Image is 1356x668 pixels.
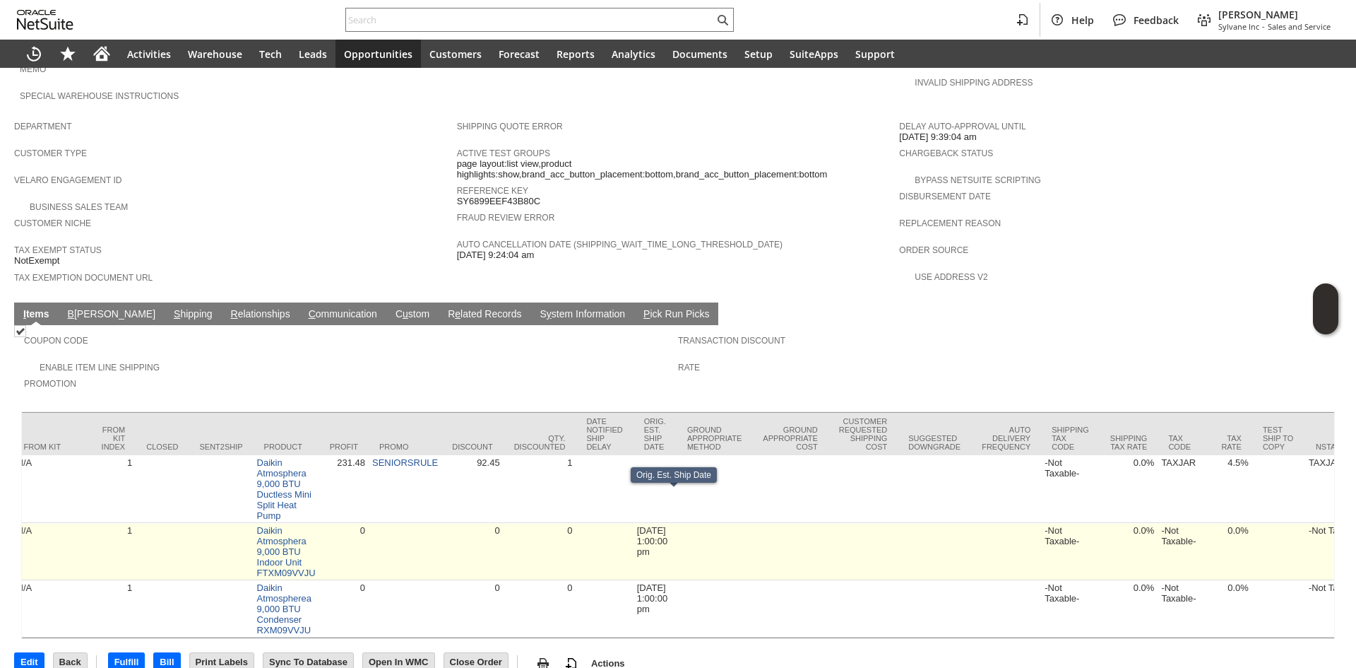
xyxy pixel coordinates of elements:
[634,580,677,638] td: [DATE] 1:00:00 pm
[714,11,731,28] svg: Search
[259,47,282,61] span: Tech
[25,45,42,62] svg: Recent Records
[457,250,535,261] span: [DATE] 9:24:04 am
[1158,455,1211,523] td: TAXJAR
[17,10,73,30] svg: logo
[127,47,171,61] span: Activities
[634,523,677,580] td: [DATE] 1:00:00 pm
[678,336,785,346] a: Transaction Discount
[330,443,358,451] div: Profit
[1268,21,1331,32] span: Sales and Service
[855,47,895,61] span: Support
[392,308,433,322] a: Custom
[514,434,566,451] div: Qty. Discounted
[13,523,91,580] td: N/A
[227,308,294,322] a: Relationships
[457,158,893,180] span: page layout:list view,product highlights:show,brand_acc_button_placement:bottom,brand_acc_button_...
[499,47,540,61] span: Forecast
[93,45,110,62] svg: Home
[586,417,622,451] div: Date Notified Ship Delay
[13,455,91,523] td: N/A
[839,417,887,451] div: Customer Requested Shipping Cost
[257,457,311,521] a: Daikin Atmosphera 9,000 BTU Ductless Mini Split Heat Pump
[146,443,178,451] div: Closed
[1052,426,1089,451] div: Shipping Tax Code
[557,47,595,61] span: Reports
[899,122,1025,131] a: Delay Auto-Approval Until
[91,580,136,638] td: 1
[687,426,742,451] div: Ground Appropriate Method
[915,175,1040,185] a: Bypass NetSuite Scripting
[1218,21,1259,32] span: Sylvane Inc
[40,363,160,373] a: Enable Item Line Shipping
[547,308,552,320] span: y
[1211,455,1252,523] td: 4.5%
[1041,455,1100,523] td: -Not Taxable-
[457,240,783,250] a: Auto Cancellation Date (shipping_wait_time_long_threshold_date)
[24,379,76,389] a: Promotion
[1218,8,1331,21] span: [PERSON_NAME]
[744,47,773,61] span: Setup
[1168,434,1200,451] div: Tax Code
[30,202,128,212] a: Business Sales Team
[441,455,503,523] td: 92.45
[441,523,503,580] td: 0
[14,255,59,266] span: NotExempt
[1041,523,1100,580] td: -Not Taxable-
[847,40,903,68] a: Support
[504,455,576,523] td: 1
[64,308,159,322] a: B[PERSON_NAME]
[14,245,102,255] a: Tax Exempt Status
[1263,426,1295,451] div: Test Ship To Copy
[643,308,650,320] span: P
[188,47,242,61] span: Warehouse
[640,308,713,322] a: Pick Run Picks
[68,308,74,320] span: B
[1262,21,1265,32] span: -
[1313,310,1338,335] span: Oracle Guided Learning Widget. To move around, please hold and drag
[452,443,492,451] div: Discount
[1313,283,1338,334] iframe: Click here to launch Oracle Guided Learning Help Panel
[14,325,26,337] img: Checked
[636,470,711,480] div: Orig. Est. Ship Date
[379,443,431,451] div: Promo
[199,443,242,451] div: Sent2Ship
[457,186,528,196] a: Reference Key
[644,417,666,451] div: Orig. Est. Ship Date
[678,363,700,373] a: Rate
[612,47,655,61] span: Analytics
[1158,523,1211,580] td: -Not Taxable-
[170,308,216,322] a: Shipping
[504,580,576,638] td: 0
[1100,455,1158,523] td: 0.0%
[14,218,91,228] a: Customer Niche
[251,40,290,68] a: Tech
[1071,13,1094,27] span: Help
[319,523,369,580] td: 0
[548,40,603,68] a: Reports
[14,175,121,185] a: Velaro Engagement ID
[444,308,525,322] a: Related Records
[335,40,421,68] a: Opportunities
[457,213,555,223] a: Fraud Review Error
[672,47,727,61] span: Documents
[899,192,991,201] a: Disbursement Date
[257,582,311,635] a: Daikin Atmospherea 9,000 BTU Condenser RXM09VVJU
[319,580,369,638] td: 0
[504,523,576,580] td: 0
[257,525,316,578] a: Daikin Atmosphera 9,000 BTU Indoor Unit FTXM09VVJU
[736,40,781,68] a: Setup
[763,426,817,451] div: Ground Appropriate Cost
[603,40,664,68] a: Analytics
[899,148,993,158] a: Chargeback Status
[24,336,88,346] a: Coupon Code
[85,40,119,68] a: Home
[13,580,91,638] td: N/A
[179,40,251,68] a: Warehouse
[346,11,714,28] input: Search
[59,45,76,62] svg: Shortcuts
[1100,580,1158,638] td: 0.0%
[20,308,53,322] a: Items
[1158,580,1211,638] td: -Not Taxable-
[429,47,482,61] span: Customers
